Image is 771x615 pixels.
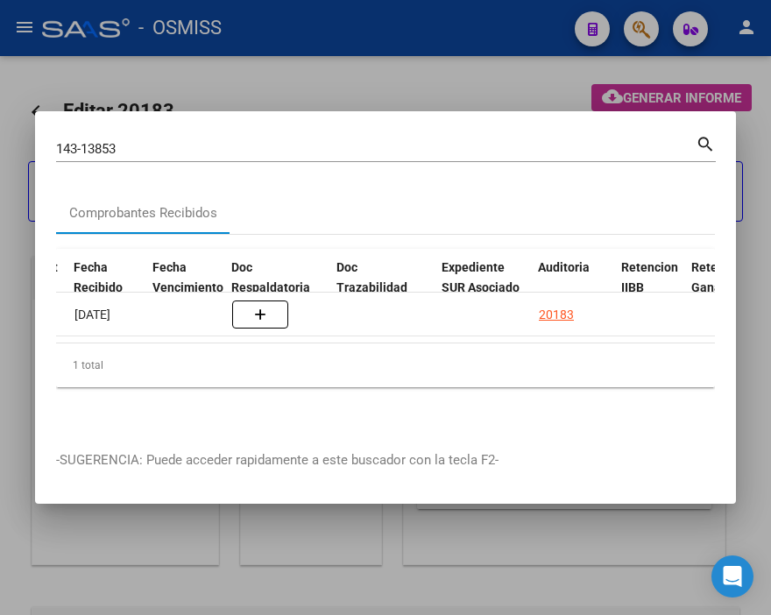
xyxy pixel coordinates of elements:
[152,260,223,294] span: Fecha Vencimiento
[336,260,407,294] span: Doc Trazabilidad
[614,249,684,326] datatable-header-cell: Retencion IIBB
[691,260,751,294] span: Retención Ganancias
[531,249,614,326] datatable-header-cell: Auditoria
[435,249,531,326] datatable-header-cell: Expediente SUR Asociado
[621,260,678,294] span: Retencion IIBB
[56,450,715,470] p: -SUGERENCIA: Puede acceder rapidamente a este buscador con la tecla F2-
[145,249,224,326] datatable-header-cell: Fecha Vencimiento
[442,260,520,294] span: Expediente SUR Asociado
[67,249,145,326] datatable-header-cell: Fecha Recibido
[231,260,310,294] span: Doc Respaldatoria
[539,305,574,325] div: 20183
[696,132,716,153] mat-icon: search
[538,260,590,274] span: Auditoria
[74,307,110,322] span: [DATE]
[74,260,123,294] span: Fecha Recibido
[329,249,435,326] datatable-header-cell: Doc Trazabilidad
[224,249,329,326] datatable-header-cell: Doc Respaldatoria
[684,249,754,326] datatable-header-cell: Retención Ganancias
[711,555,753,597] div: Open Intercom Messenger
[69,203,217,223] div: Comprobantes Recibidos
[56,343,715,387] div: 1 total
